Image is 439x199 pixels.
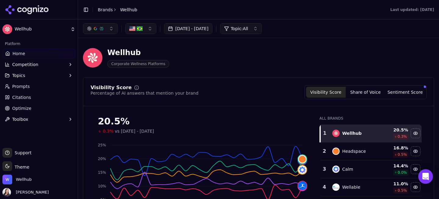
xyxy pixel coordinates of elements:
img: BR [137,26,143,32]
div: 16.8 % [383,145,408,151]
span: Toolbox [12,116,28,122]
span: 0.5 % [398,152,407,157]
a: Citations [2,93,75,102]
button: Share of Voice [346,87,385,98]
img: Wellhub [2,175,12,184]
button: Hide wellable data [411,182,420,192]
span: 0.0 % [398,170,407,175]
div: Platform [2,39,75,49]
div: Open Intercom Messenger [418,169,433,184]
button: Open organization switcher [2,175,32,184]
span: Home [12,51,25,57]
img: headspace [298,155,307,163]
button: Topics [2,71,75,80]
div: 20.5 % [383,127,408,133]
button: Toolbox [2,114,75,124]
span: Corporate Wellness Platforms [107,60,169,68]
img: Wellhub [83,48,102,68]
span: 0.3% [103,128,114,134]
span: Prompts [12,83,30,89]
tspan: 25% [98,143,106,147]
img: headspace [332,148,340,155]
button: Hide calm data [411,164,420,174]
div: Wellhub [107,48,169,58]
img: US [129,26,135,32]
span: Optimize [12,105,31,111]
button: Open user button [2,188,49,197]
span: 0.5 % [398,188,407,193]
div: Wellhub [342,130,362,136]
button: [DATE] - [DATE] [164,23,212,34]
tspan: 10% [98,184,106,188]
a: Brands [98,7,113,12]
div: 11.0 % [383,181,408,187]
tr: 1wellhubWellhub20.5%0.3%Hide wellhub data [320,124,422,142]
tr: 2headspaceHeadspace16.8%0.5%Hide headspace data [320,142,422,160]
div: Calm [342,166,353,172]
div: Headspace [342,148,366,154]
div: 4 [323,183,327,191]
button: Sentiment Score [385,87,425,98]
span: vs [DATE] - [DATE] [115,128,154,134]
img: calm [298,166,307,174]
tr: 3calmCalm14.4%0.0%Hide calm data [320,160,422,178]
div: Percentage of AI answers that mention your brand [91,90,198,96]
div: 14.4 % [383,163,408,169]
img: Lauren Turner [2,188,11,197]
a: Optimize [2,103,75,113]
button: Visibility Score [306,87,346,98]
tspan: 15% [98,170,106,175]
a: Home [2,49,75,58]
span: Wellhub [120,7,137,13]
button: Hide wellhub data [411,128,420,138]
nav: breadcrumb [98,7,137,13]
img: myfitnesspal [298,181,307,190]
tspan: 20% [98,157,106,161]
div: 3 [323,166,327,173]
div: Visibility Score [91,85,132,90]
div: 2 [323,148,327,155]
span: Wellhub [15,26,68,32]
div: 1 [323,130,327,137]
img: wellhub [332,130,340,137]
div: Last updated: [DATE] [390,7,434,12]
span: Topic: All [231,26,248,32]
button: Competition [2,60,75,69]
span: Support [12,150,31,156]
span: Theme [12,165,29,169]
div: Wellable [342,184,360,190]
span: 0.3 % [398,134,407,139]
div: All Brands [319,116,422,121]
span: Citations [12,94,31,100]
img: Wellhub [2,24,12,34]
span: [PERSON_NAME] [13,190,49,195]
img: wellable [332,183,340,191]
tr: 4wellableWellable11.0%0.5%Hide wellable data [320,178,422,196]
button: Hide headspace data [411,146,420,156]
div: 20.5% [98,116,307,127]
span: Competition [12,61,38,68]
span: Topics [12,72,25,79]
img: calm [332,166,340,173]
span: Wellhub [16,177,32,182]
a: Prompts [2,82,75,91]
